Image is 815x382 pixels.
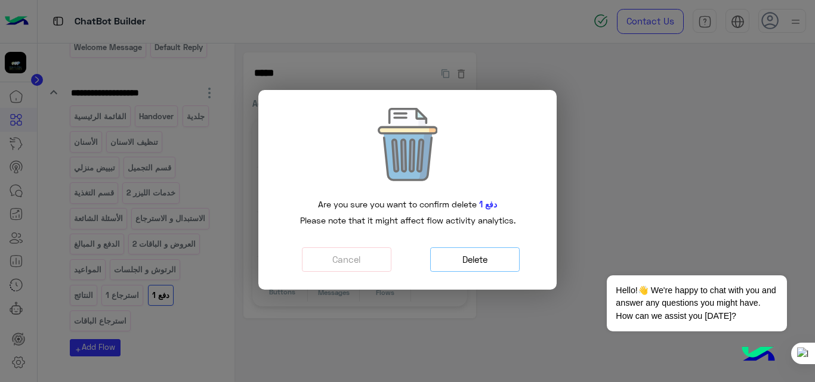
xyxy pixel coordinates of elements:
[430,247,520,272] button: Delete
[318,198,477,210] span: Are you sure you want to confirm delete
[607,275,786,331] span: Hello!👋 We're happy to chat with you and answer any questions you might have. How can we assist y...
[479,198,497,210] span: دفع 1
[737,334,779,376] img: hulul-logo.png
[302,247,391,272] button: Cancel
[300,215,515,225] span: Please note that it might affect flow activity analytics.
